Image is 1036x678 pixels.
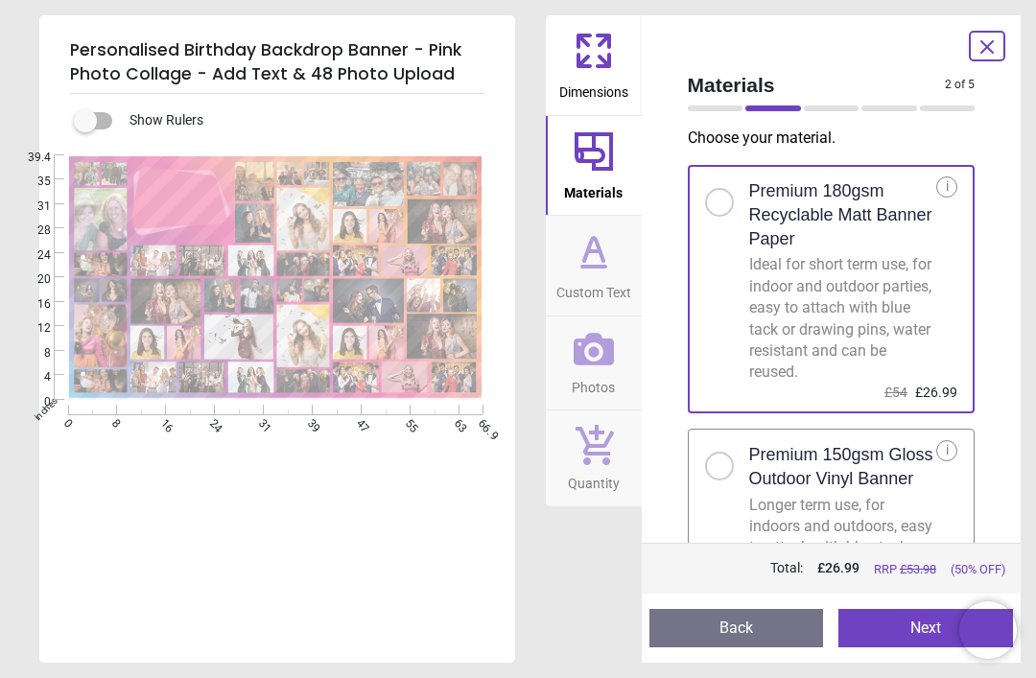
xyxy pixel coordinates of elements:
span: Quantity [568,465,620,494]
span: 8 [14,345,51,362]
span: Materials [564,175,623,203]
span: 20 [14,271,51,288]
button: Next [838,609,1013,647]
span: 0 [14,394,51,410]
div: i [936,176,957,198]
span: 26.99 [825,560,859,575]
span: 28 [14,222,51,239]
span: (50% OFF) [951,561,1005,578]
h2: Premium 180gsm Recyclable Matt Banner Paper [749,179,937,252]
span: 2 of 5 [945,77,975,93]
button: Materials [546,116,642,216]
span: 4 [14,369,51,386]
span: RRP [874,561,936,578]
span: 31 [14,199,51,215]
span: 12 [14,320,51,337]
div: i [936,440,957,461]
span: £ 53.98 [900,562,936,576]
span: 24 [14,247,51,264]
div: Total: [686,559,1006,578]
span: Materials [688,71,946,99]
div: Ideal for short term use, for indoor and outdoor parties, easy to attach with blue tack or drawin... [749,254,937,383]
span: Photos [572,369,615,398]
span: £ [817,559,859,578]
h2: Premium 150gsm Gloss Outdoor Vinyl Banner [749,443,937,491]
p: Choose your material . [688,128,991,149]
span: £26.99 [915,385,957,400]
span: Dimensions [559,74,628,103]
span: 39.4 [14,150,51,166]
div: Show Rulers [85,109,515,132]
button: Custom Text [546,216,642,316]
span: 35 [14,174,51,190]
button: Photos [546,316,642,410]
iframe: Brevo live chat [959,601,1017,659]
span: £54 [884,385,907,400]
h5: Personalised Birthday Backdrop Banner - Pink Photo Collage - Add Text & 48 Photo Upload [70,31,484,94]
div: Longer term use, for indoors and outdoors, easy to attach with blue tack or drawing pins, waterpr... [749,495,937,602]
span: 16 [14,296,51,313]
button: Back [649,609,824,647]
button: Dimensions [546,15,642,115]
button: Quantity [546,410,642,506]
span: Custom Text [556,274,631,303]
